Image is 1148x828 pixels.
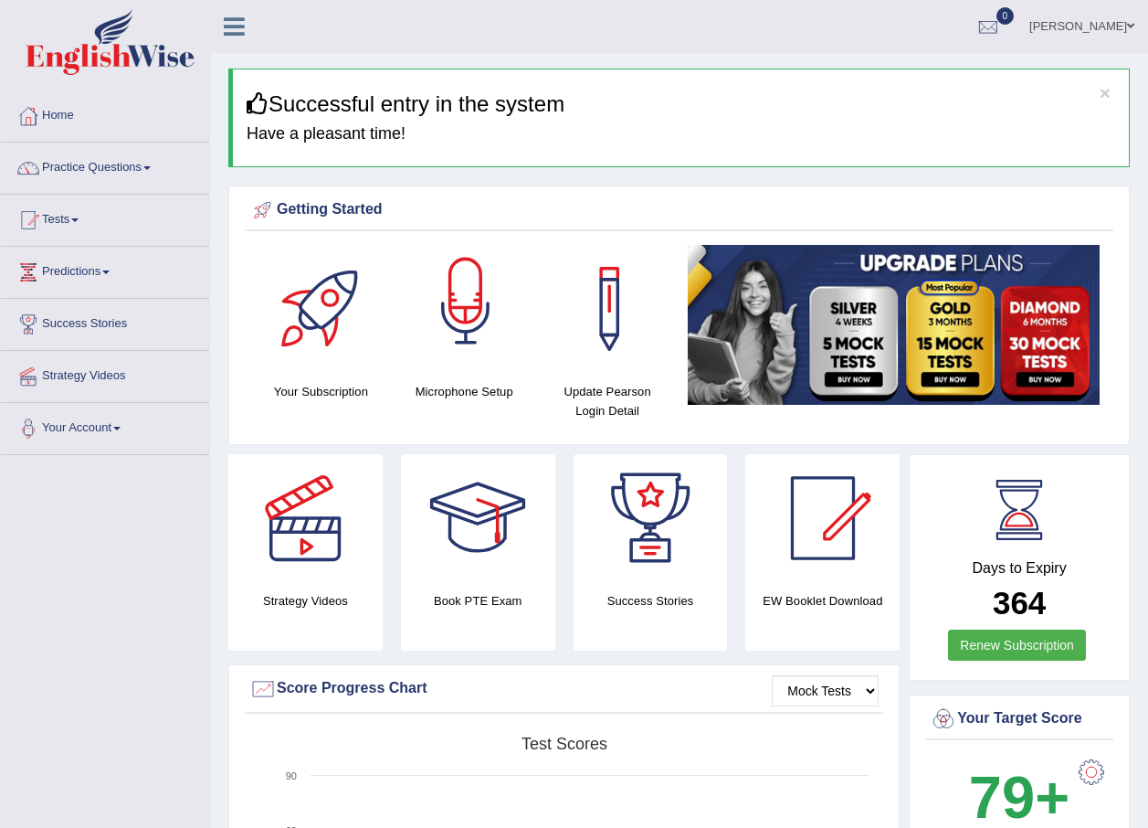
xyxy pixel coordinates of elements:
[228,591,383,610] h4: Strategy Videos
[1,143,209,188] a: Practice Questions
[249,196,1109,224] div: Getting Started
[545,382,670,420] h4: Update Pearson Login Detail
[745,591,900,610] h4: EW Booklet Download
[521,735,607,753] tspan: Test scores
[993,585,1046,621] b: 364
[688,245,1100,404] img: small5.jpg
[247,92,1115,116] h3: Successful entry in the system
[402,382,527,401] h4: Microphone Setup
[249,675,879,703] div: Score Progress Chart
[401,591,555,610] h4: Book PTE Exam
[1,299,209,345] a: Success Stories
[930,706,1109,733] div: Your Target Score
[948,630,1086,661] a: Renew Subscription
[247,125,1115,143] h4: Have a pleasant time!
[258,382,384,401] h4: Your Subscription
[1,351,209,397] a: Strategy Videos
[1,247,209,292] a: Predictions
[1,195,209,240] a: Tests
[574,591,728,610] h4: Success Stories
[996,7,1015,25] span: 0
[1100,83,1111,102] button: ×
[1,403,209,449] a: Your Account
[1,90,209,136] a: Home
[930,560,1109,577] h4: Days to Expiry
[286,770,297,781] text: 90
